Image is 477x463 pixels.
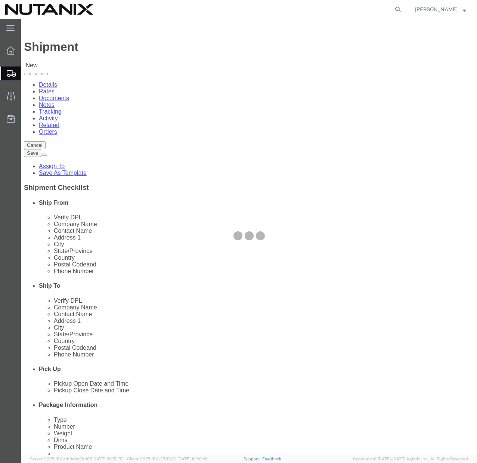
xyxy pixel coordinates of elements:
[30,457,124,461] span: Server: 2025.18.0-bb0e0c2bd68
[353,456,468,462] span: Copyright © [DATE]-[DATE] Agistix Inc., All Rights Reserved
[415,5,458,13] span: Joseph Walden
[177,457,208,461] span: [DATE] 10:20:09
[262,457,281,461] a: Feedback
[92,457,124,461] span: [DATE] 09:52:52
[415,5,467,14] button: [PERSON_NAME]
[127,457,208,461] span: Client: 2025.18.0-27d3021
[244,457,262,461] a: Support
[5,4,93,15] img: logo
